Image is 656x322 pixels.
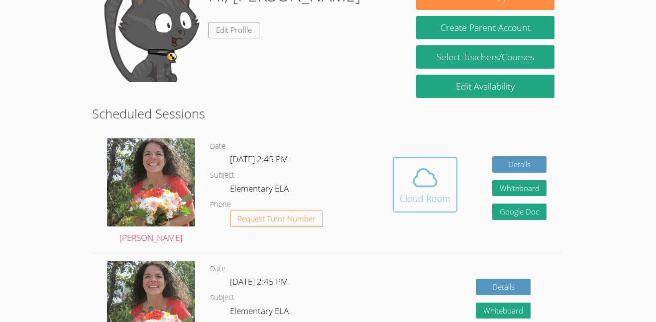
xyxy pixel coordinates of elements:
h2: Scheduled Sessions [92,104,564,123]
button: Whiteboard [492,180,547,197]
dt: Date [210,263,225,275]
a: Edit Availability [416,75,554,98]
dt: Subject [210,169,234,182]
a: Google Doc [492,204,547,220]
a: Edit Profile [209,22,259,38]
button: Create Parent Account [416,16,554,39]
a: Details [492,156,547,173]
button: Request Tutor Number [230,211,323,227]
span: Request Tutor Number [237,215,316,222]
a: Details [476,279,531,295]
div: Cloud Room [400,192,450,206]
span: [DATE] 2:45 PM [230,276,288,287]
button: Cloud Room [393,157,457,213]
dd: Elementary ELA [230,304,291,321]
img: avatar.png [107,138,195,226]
dt: Subject [210,292,234,304]
dt: Date [210,140,225,153]
span: [DATE] 2:45 PM [230,153,288,165]
dt: Phone [210,199,231,211]
a: [PERSON_NAME] [107,138,195,245]
button: Whiteboard [476,303,531,319]
a: Select Teachers/Courses [416,45,554,69]
dd: Elementary ELA [230,182,291,199]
